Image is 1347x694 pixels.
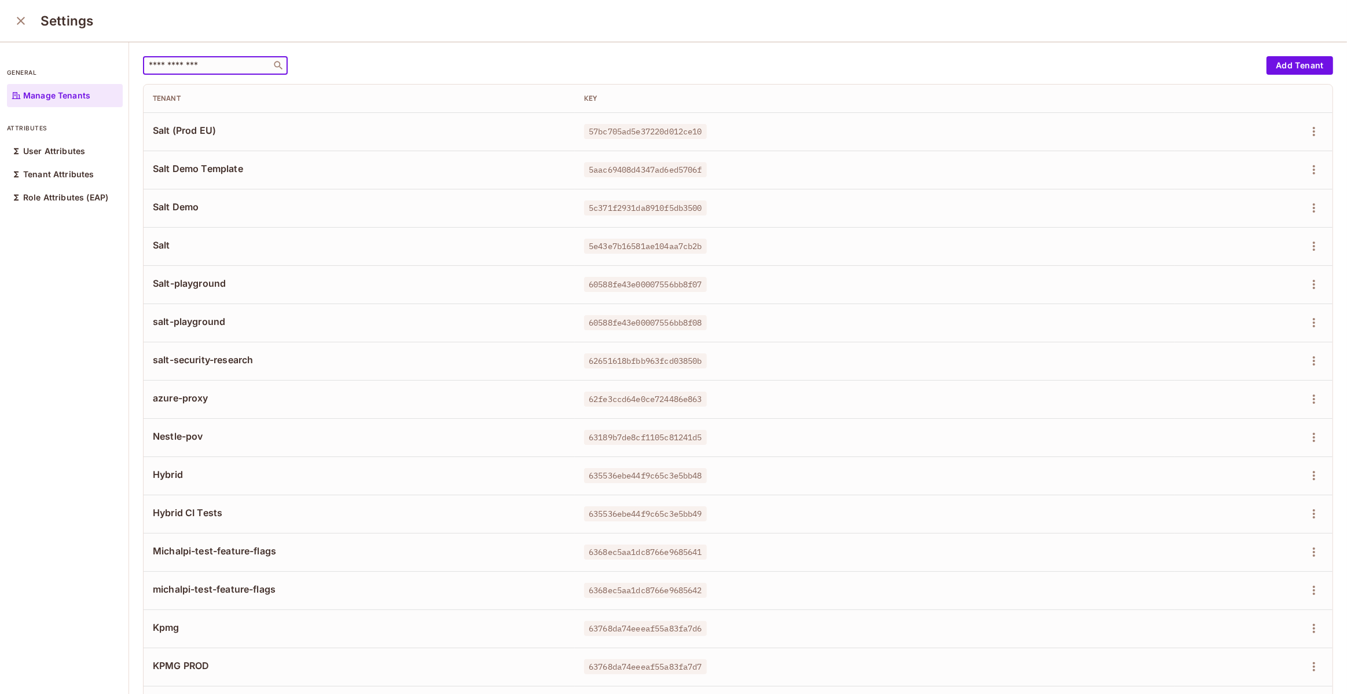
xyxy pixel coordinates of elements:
span: KPMG PROD [153,659,566,672]
p: general [7,68,123,77]
div: Key [584,94,1166,103]
span: 60588fe43e00007556bb8f08 [584,315,707,330]
div: Tenant [153,94,566,103]
span: Salt Demo Template [153,162,566,175]
span: Salt-playground [153,277,566,290]
span: 57bc705ad5e37220d012ce10 [584,124,707,139]
p: Tenant Attributes [23,170,94,179]
span: 5aac69408d4347ad6ed5706f [584,162,707,177]
h3: Settings [41,13,93,29]
span: michalpi-test-feature-flags [153,583,566,596]
span: Salt Demo [153,200,566,213]
span: 635536ebe44f9c65c3e5bb49 [584,506,707,521]
span: salt-playground [153,315,566,328]
span: Salt (Prod EU) [153,124,566,137]
span: 635536ebe44f9c65c3e5bb48 [584,468,707,483]
span: Kpmg [153,621,566,634]
span: 63768da74eeeaf55a83fa7d6 [584,621,707,636]
span: salt-security-research [153,353,566,366]
span: 5c371f2931da8910f5db3500 [584,200,707,215]
span: 62fe3ccd64e0ce724486e863 [584,392,707,407]
span: 6368ec5aa1dc8766e9685641 [584,545,707,560]
button: close [9,9,32,32]
span: azure-proxy [153,392,566,404]
p: User Attributes [23,147,85,156]
span: Hybrid CI Tests [153,506,566,519]
span: Nestle-pov [153,430,566,443]
p: Role Attributes (EAP) [23,193,108,202]
span: 6368ec5aa1dc8766e9685642 [584,583,707,598]
button: Add Tenant [1267,56,1333,75]
p: attributes [7,123,123,133]
p: Manage Tenants [23,91,90,100]
span: 63189b7de8cf1105c81241d5 [584,430,707,445]
span: Salt [153,239,566,251]
span: Michalpi-test-feature-flags [153,545,566,557]
span: Hybrid [153,468,566,481]
span: 60588fe43e00007556bb8f07 [584,277,707,292]
span: 62651618bfbb963fcd03850b [584,353,707,368]
span: 63768da74eeeaf55a83fa7d7 [584,659,707,674]
span: 5e43e7b16581ae104aa7cb2b [584,239,707,254]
